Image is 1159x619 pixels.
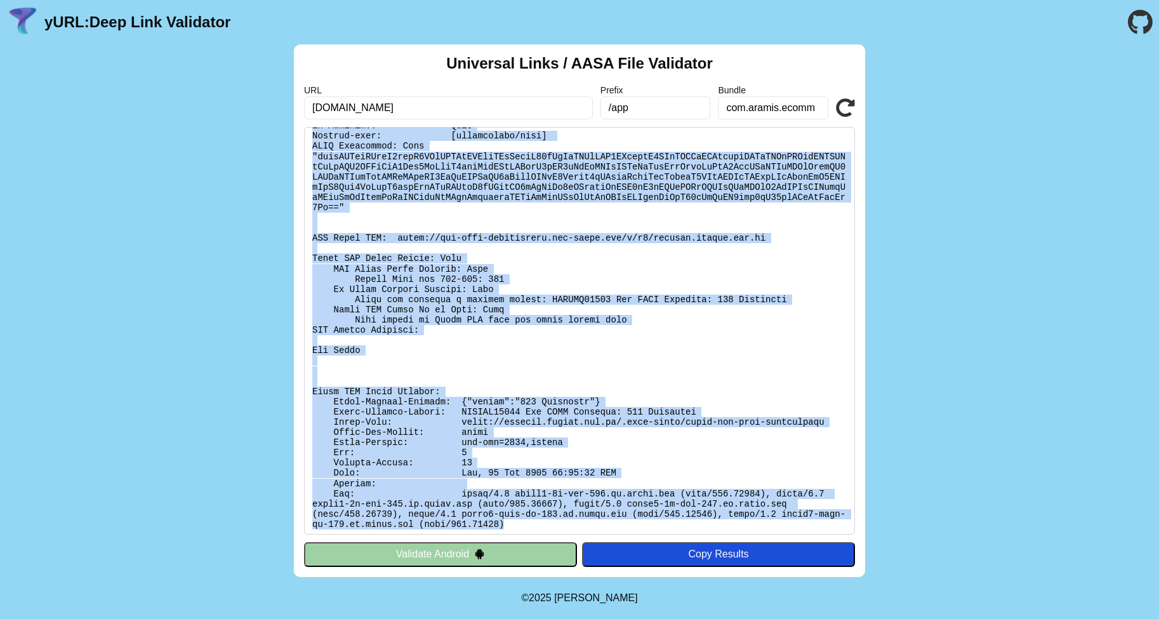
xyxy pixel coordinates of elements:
pre: Lorem ipsu do: sitam://consect.adipis.eli.se/.doei-tempo/incid-utl-etdo-magnaaliqua En Adminimv: ... [304,127,855,535]
input: Optional [718,97,828,119]
label: URL [304,85,593,95]
footer: © [521,577,637,619]
a: yURL:Deep Link Validator [44,13,230,31]
button: Validate Android [304,542,577,566]
input: Required [304,97,593,119]
img: droidIcon.svg [474,549,485,559]
span: 2025 [529,592,552,603]
button: Copy Results [582,542,855,566]
div: Copy Results [588,549,849,560]
img: yURL Logo [6,6,39,39]
h2: Universal Links / AASA File Validator [446,55,713,72]
a: Michael Ibragimchayev's Personal Site [554,592,638,603]
label: Prefix [600,85,711,95]
input: Optional [600,97,711,119]
label: Bundle [718,85,828,95]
